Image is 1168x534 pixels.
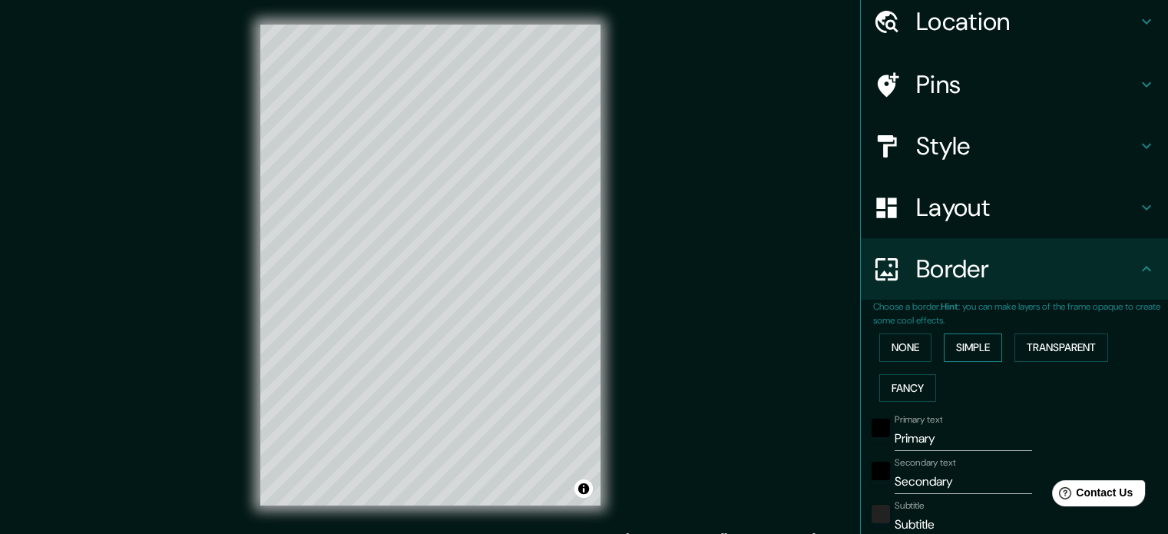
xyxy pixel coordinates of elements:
label: Primary text [895,413,942,426]
button: Simple [944,333,1002,362]
h4: Style [916,131,1137,161]
h4: Location [916,6,1137,37]
label: Subtitle [895,499,925,512]
div: Border [861,238,1168,300]
label: Secondary text [895,456,956,469]
div: Layout [861,177,1168,238]
div: Pins [861,54,1168,115]
h4: Layout [916,192,1137,223]
h4: Border [916,254,1137,284]
button: Toggle attribution [574,479,593,498]
button: black [872,419,890,437]
button: None [879,333,931,362]
div: Style [861,115,1168,177]
iframe: Help widget launcher [1031,474,1151,517]
button: color-222222 [872,505,890,523]
button: black [872,462,890,480]
p: Choose a border. : you can make layers of the frame opaque to create some cool effects. [873,300,1168,327]
button: Transparent [1014,333,1108,362]
b: Hint [941,300,958,313]
h4: Pins [916,69,1137,100]
button: Fancy [879,374,936,403]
